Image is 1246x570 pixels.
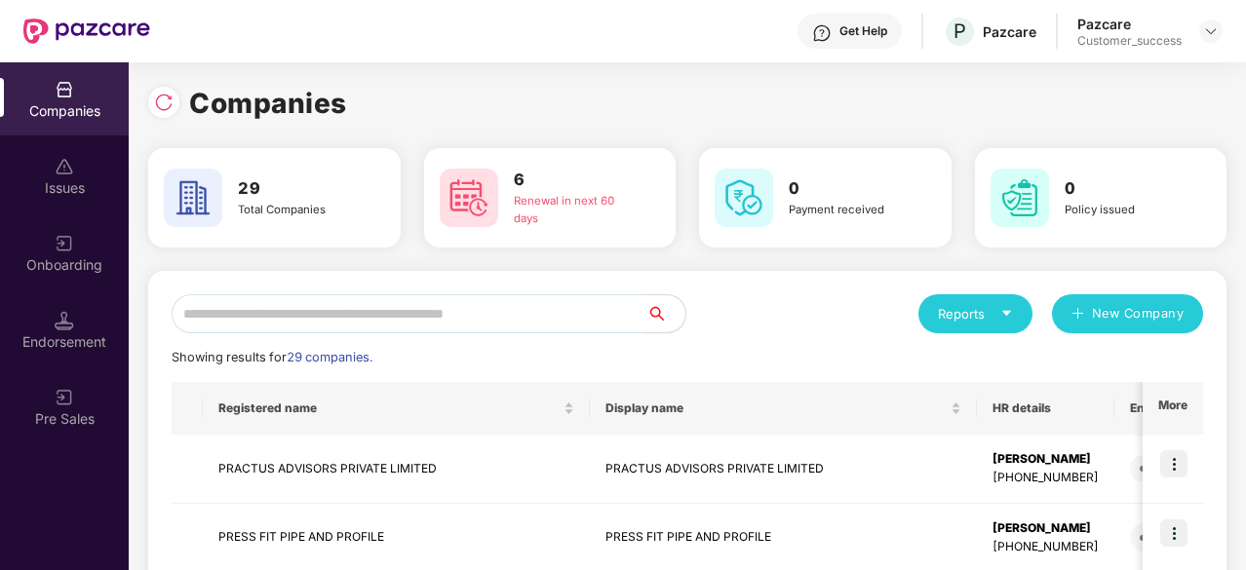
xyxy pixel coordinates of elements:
td: PRACTUS ADVISORS PRIVATE LIMITED [590,435,977,504]
img: svg+xml;base64,PHN2ZyBpZD0iQ29tcGFuaWVzIiB4bWxucz0iaHR0cDovL3d3dy53My5vcmcvMjAwMC9zdmciIHdpZHRoPS... [55,80,74,99]
span: Registered name [218,400,560,416]
img: New Pazcare Logo [23,19,150,44]
span: New Company [1092,304,1185,323]
h3: 0 [1065,176,1187,202]
h1: Companies [189,82,347,125]
h3: 6 [514,168,636,193]
div: Pazcare [983,22,1036,41]
span: caret-down [1000,307,1013,320]
span: P [954,19,966,43]
div: Reports [938,304,1013,323]
th: More [1143,382,1203,435]
img: icon [1160,519,1188,547]
img: svg+xml;base64,PHN2ZyB4bWxucz0iaHR0cDovL3d3dy53My5vcmcvMjAwMC9zdmciIHdpZHRoPSI2MCIgaGVpZ2h0PSI2MC... [164,169,222,227]
img: svg+xml;base64,PHN2ZyB4bWxucz0iaHR0cDovL3d3dy53My5vcmcvMjAwMC9zdmciIHdpZHRoPSI2MCIgaGVpZ2h0PSI2MC... [991,169,1049,227]
div: Customer_success [1077,33,1182,49]
div: Payment received [789,202,911,219]
button: plusNew Company [1052,294,1203,333]
div: [PERSON_NAME] [993,450,1099,469]
img: svg+xml;base64,PHN2ZyBpZD0iUmVsb2FkLTMyeDMyIiB4bWxucz0iaHR0cDovL3d3dy53My5vcmcvMjAwMC9zdmciIHdpZH... [154,93,174,112]
th: HR details [977,382,1114,435]
h3: 29 [238,176,360,202]
span: 29 companies. [287,350,372,364]
button: search [645,294,686,333]
img: svg+xml;base64,PHN2ZyB3aWR0aD0iMjAiIGhlaWdodD0iMjAiIHZpZXdCb3g9IjAgMCAyMCAyMCIgZmlsbD0ibm9uZSIgeG... [55,388,74,407]
td: PRACTUS ADVISORS PRIVATE LIMITED [203,435,590,504]
img: svg+xml;base64,PHN2ZyBpZD0iSGVscC0zMngzMiIgeG1sbnM9Imh0dHA6Ly93d3cudzMub3JnLzIwMDAvc3ZnIiB3aWR0aD... [812,23,832,43]
div: Pazcare [1077,15,1182,33]
img: svg+xml;base64,PHN2ZyBpZD0iSXNzdWVzX2Rpc2FibGVkIiB4bWxucz0iaHR0cDovL3d3dy53My5vcmcvMjAwMC9zdmciIH... [55,157,74,176]
div: Policy issued [1065,202,1187,219]
img: icon [1160,450,1188,477]
div: [PHONE_NUMBER] [993,538,1099,556]
div: [PHONE_NUMBER] [993,469,1099,487]
span: plus [1071,307,1084,323]
div: Total Companies [238,202,360,219]
span: search [645,306,685,322]
span: Showing results for [172,350,372,364]
img: svg+xml;base64,PHN2ZyB3aWR0aD0iMjAiIGhlaWdodD0iMjAiIHZpZXdCb3g9IjAgMCAyMCAyMCIgZmlsbD0ibm9uZSIgeG... [55,234,74,253]
th: Registered name [203,382,590,435]
div: Renewal in next 60 days [514,193,636,228]
th: Display name [590,382,977,435]
span: Endorsements [1130,400,1233,416]
img: svg+xml;base64,PHN2ZyB3aWR0aD0iMTQuNSIgaGVpZ2h0PSIxNC41IiB2aWV3Qm94PSIwIDAgMTYgMTYiIGZpbGw9Im5vbm... [55,311,74,330]
div: [PERSON_NAME] [993,519,1099,538]
img: svg+xml;base64,PHN2ZyB4bWxucz0iaHR0cDovL3d3dy53My5vcmcvMjAwMC9zdmciIHdpZHRoPSI2MCIgaGVpZ2h0PSI2MC... [440,169,498,227]
img: svg+xml;base64,PHN2ZyBpZD0iRHJvcGRvd24tMzJ4MzIiIHhtbG5zPSJodHRwOi8vd3d3LnczLm9yZy8yMDAwL3N2ZyIgd2... [1203,23,1219,39]
span: Display name [605,400,947,416]
h3: 0 [789,176,911,202]
img: svg+xml;base64,PHN2ZyB4bWxucz0iaHR0cDovL3d3dy53My5vcmcvMjAwMC9zdmciIHdpZHRoPSI2MCIgaGVpZ2h0PSI2MC... [715,169,773,227]
div: Get Help [839,23,887,39]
